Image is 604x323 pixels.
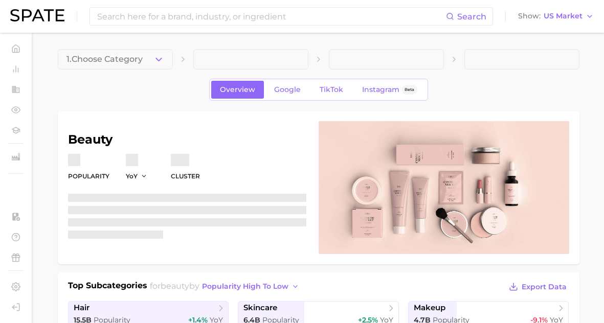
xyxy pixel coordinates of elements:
[150,281,302,291] span: for by
[68,133,306,146] h1: beauty
[362,85,399,94] span: Instagram
[522,283,567,291] span: Export Data
[518,13,541,19] span: Show
[414,303,445,313] span: makeup
[211,81,264,99] a: Overview
[457,12,486,21] span: Search
[202,282,288,291] span: popularity high to low
[58,49,173,70] button: 1.Choose Category
[274,85,301,94] span: Google
[8,299,24,315] a: Log out. Currently logged in with e-mail addison@spate.nyc.
[66,55,143,64] span: 1. Choose Category
[161,281,189,291] span: beauty
[405,85,414,94] span: Beta
[320,85,343,94] span: TikTok
[311,81,352,99] a: TikTok
[10,9,64,21] img: SPATE
[126,172,148,180] button: YoY
[220,85,255,94] span: Overview
[243,303,277,313] span: skincare
[265,81,309,99] a: Google
[544,13,583,19] span: US Market
[171,170,200,182] dt: cluster
[126,172,138,180] span: YoY
[68,170,109,182] dt: Popularity
[96,8,446,25] input: Search here for a brand, industry, or ingredient
[199,280,302,293] button: popularity high to low
[353,81,426,99] a: InstagramBeta
[68,280,147,295] h1: Top Subcategories
[74,303,90,313] span: hair
[516,10,596,23] button: ShowUS Market
[506,280,569,294] button: Export Data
